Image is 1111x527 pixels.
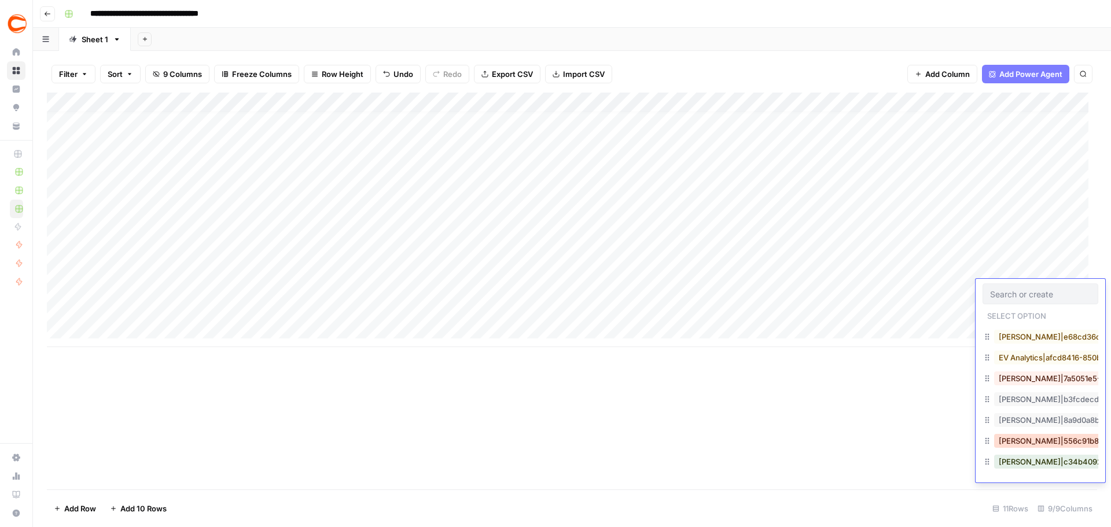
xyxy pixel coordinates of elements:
div: [PERSON_NAME]|c34b4092-f8f6-4e0c-82d6-1b1f9cb5be31 [983,452,1098,473]
a: Your Data [7,117,25,135]
span: Add Row [64,503,96,514]
div: [PERSON_NAME]|e68cd36c-6d7b-489a-9096-a92105361eaa [983,327,1098,348]
button: Import CSV [545,65,612,83]
span: Export CSV [492,68,533,80]
a: Sheet 1 [59,28,131,51]
a: Home [7,43,25,61]
button: Add Power Agent [982,65,1069,83]
span: 9 Columns [163,68,202,80]
div: [PERSON_NAME]|556c91b8-d855-4671-b2cd-84840d96b65f [983,432,1098,452]
span: Freeze Columns [232,68,292,80]
span: Import CSV [563,68,605,80]
div: 11 Rows [988,499,1033,518]
input: Search or create [990,289,1091,299]
button: Filter [51,65,95,83]
button: Workspace: Covers [7,9,25,38]
span: Undo [393,68,413,80]
span: Sort [108,68,123,80]
span: Filter [59,68,78,80]
button: Add Row [47,499,103,518]
img: Covers Logo [7,13,28,34]
span: Row Height [322,68,363,80]
div: [PERSON_NAME]|8a9d0a8b-94db-4176-b299-c8ac2ccc85f5 [983,411,1098,432]
a: Usage [7,467,25,485]
button: Add Column [907,65,977,83]
div: [PERSON_NAME]|7a5051e5-2a8a-4ca1-b49a-df01db6aac13 [983,369,1098,390]
span: Add Column [925,68,970,80]
button: Help + Support [7,504,25,522]
div: EV Analytics|afcd8416-850b-4815-a5be-0cf3b19e5140 [983,348,1098,369]
a: Settings [7,448,25,467]
button: Add 10 Rows [103,499,174,518]
div: Sheet 1 [82,34,108,45]
span: Redo [443,68,462,80]
button: Sort [100,65,141,83]
button: Freeze Columns [214,65,299,83]
a: Insights [7,80,25,98]
button: 9 Columns [145,65,209,83]
button: Redo [425,65,469,83]
span: Add Power Agent [999,68,1062,80]
div: [PERSON_NAME]|b3fcdecd-3e11-41de-bb57-99ea47649736 [983,390,1098,411]
div: 9/9 Columns [1033,499,1097,518]
a: Learning Hub [7,485,25,504]
a: Opportunities [7,98,25,117]
button: Export CSV [474,65,540,83]
a: Browse [7,61,25,80]
button: Row Height [304,65,371,83]
p: Select option [983,308,1051,322]
span: Add 10 Rows [120,503,167,514]
button: Undo [376,65,421,83]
